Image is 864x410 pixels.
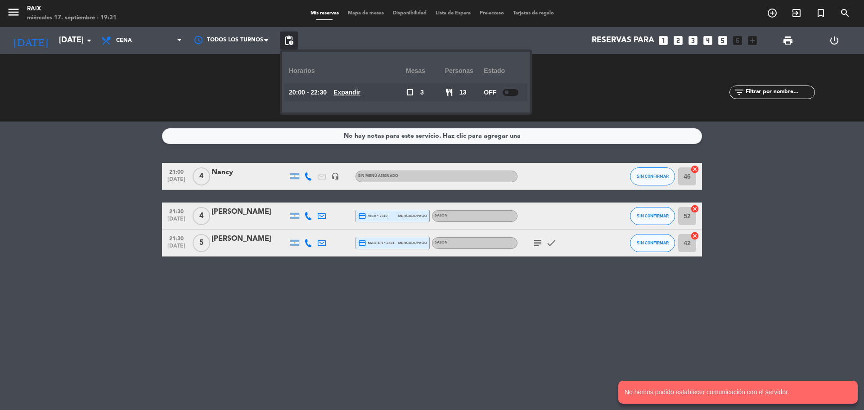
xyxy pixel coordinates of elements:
[289,59,406,83] div: Horarios
[630,234,675,252] button: SIN CONFIRMAR
[435,214,448,217] span: SALON
[431,11,475,16] span: Lista de Espera
[211,206,288,218] div: [PERSON_NAME]
[165,166,188,176] span: 21:00
[745,87,814,97] input: Filtrar por nombre...
[445,59,484,83] div: personas
[358,174,398,178] span: Sin menú asignado
[637,240,669,245] span: SIN CONFIRMAR
[193,167,210,185] span: 4
[165,176,188,187] span: [DATE]
[734,87,745,98] i: filter_list
[193,234,210,252] span: 5
[630,207,675,225] button: SIN CONFIRMAR
[484,59,523,83] div: Estado
[27,5,117,14] div: RAIX
[702,35,714,46] i: looks_4
[690,231,699,240] i: cancel
[592,36,654,45] span: Reservas para
[116,37,132,44] span: Cena
[445,88,453,96] span: restaurant
[358,239,395,247] span: master * 2461
[815,8,826,18] i: turned_in_not
[475,11,508,16] span: Pre-acceso
[7,31,54,50] i: [DATE]
[672,35,684,46] i: looks_two
[344,131,521,141] div: No hay notas para este servicio. Haz clic para agregar una
[84,35,94,46] i: arrow_drop_down
[388,11,431,16] span: Disponibilidad
[406,59,445,83] div: Mesas
[406,88,414,96] span: check_box_outline_blank
[747,35,758,46] i: add_box
[358,212,366,220] i: credit_card
[508,11,558,16] span: Tarjetas de regalo
[283,35,294,46] span: pending_actions
[306,11,343,16] span: Mis reservas
[717,35,729,46] i: looks_5
[165,216,188,226] span: [DATE]
[7,5,20,19] i: menu
[289,87,327,98] span: 20:00 - 22:30
[211,233,288,245] div: [PERSON_NAME]
[193,207,210,225] span: 4
[630,167,675,185] button: SIN CONFIRMAR
[435,241,448,244] span: SALON
[690,204,699,213] i: cancel
[420,87,424,98] span: 3
[687,35,699,46] i: looks_3
[398,240,427,246] span: mercadopago
[331,172,339,180] i: headset_mic
[732,35,743,46] i: looks_6
[791,8,802,18] i: exit_to_app
[343,11,388,16] span: Mapa de mesas
[459,87,467,98] span: 13
[637,213,669,218] span: SIN CONFIRMAR
[358,239,366,247] i: credit_card
[657,35,669,46] i: looks_one
[811,27,857,54] div: LOG OUT
[829,35,840,46] i: power_settings_new
[165,233,188,243] span: 21:30
[358,212,387,220] span: visa * 7310
[690,165,699,174] i: cancel
[532,238,543,248] i: subject
[7,5,20,22] button: menu
[333,89,360,96] u: Expandir
[546,238,557,248] i: check
[398,213,427,219] span: mercadopago
[165,243,188,253] span: [DATE]
[618,381,858,404] notyf-toast: No hemos podido establecer comunicación con el servidor.
[27,14,117,23] div: miércoles 17. septiembre - 19:31
[783,35,793,46] span: print
[484,87,496,98] span: OFF
[165,206,188,216] span: 21:30
[637,174,669,179] span: SIN CONFIRMAR
[840,8,850,18] i: search
[211,167,288,178] div: Nancy
[767,8,778,18] i: add_circle_outline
